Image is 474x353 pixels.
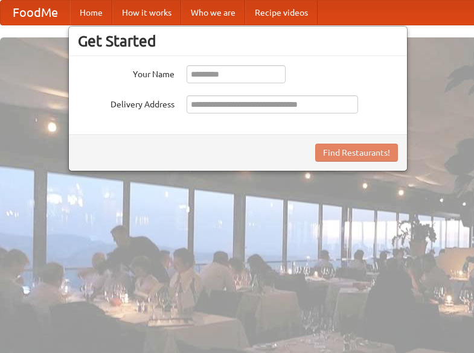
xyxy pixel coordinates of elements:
[78,32,398,50] h3: Get Started
[315,144,398,162] button: Find Restaurants!
[1,1,70,25] a: FoodMe
[78,65,175,80] label: Your Name
[70,1,112,25] a: Home
[112,1,181,25] a: How it works
[78,95,175,110] label: Delivery Address
[245,1,318,25] a: Recipe videos
[181,1,245,25] a: Who we are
